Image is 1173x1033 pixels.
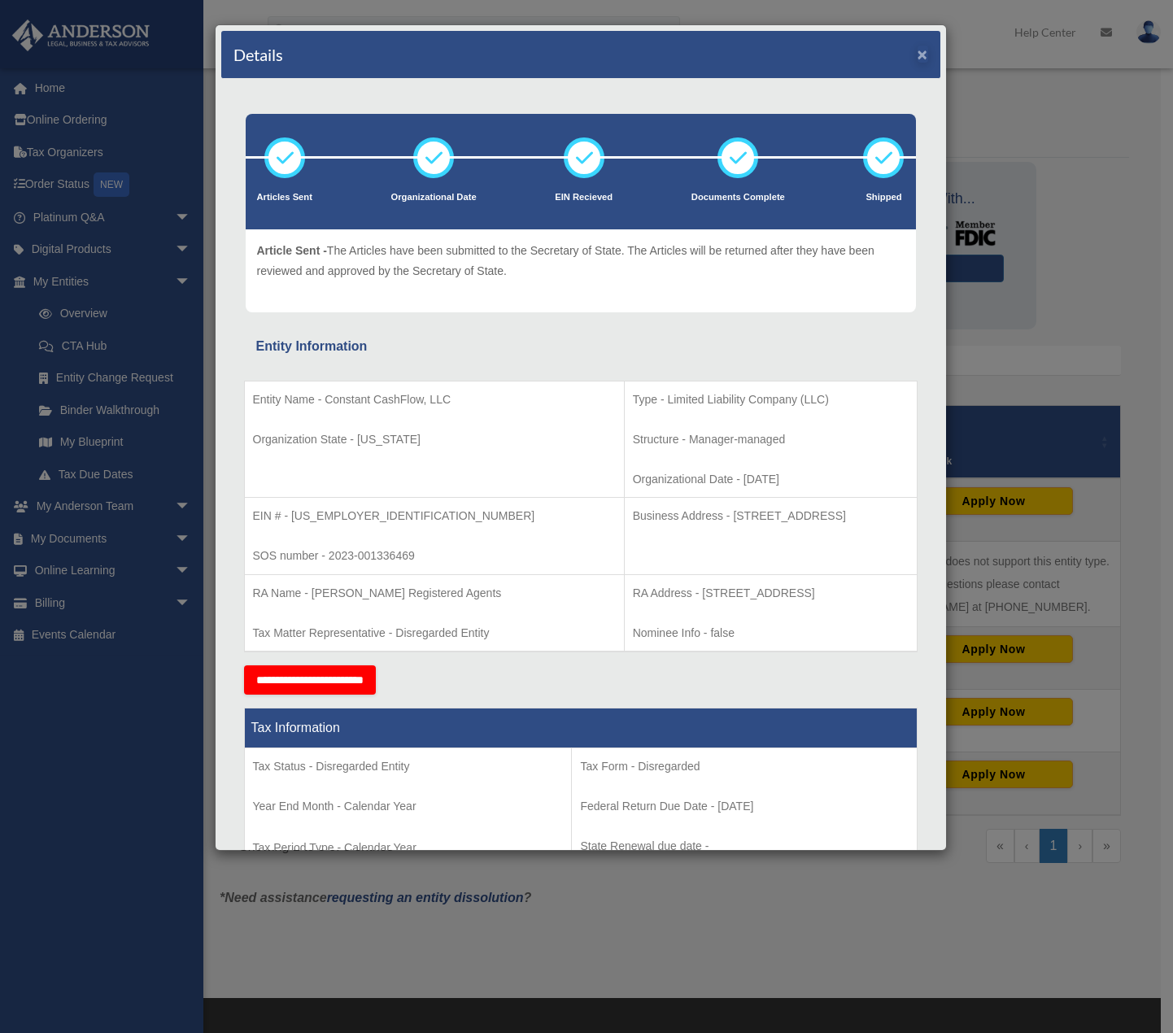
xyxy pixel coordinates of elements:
p: Year End Month - Calendar Year [253,796,564,817]
p: Organizational Date [391,190,477,206]
p: RA Name - [PERSON_NAME] Registered Agents [253,583,616,604]
p: Entity Name - Constant CashFlow, LLC [253,390,616,410]
h4: Details [233,43,283,66]
p: Tax Matter Representative - Disregarded Entity [253,623,616,643]
p: Shipped [863,190,904,206]
p: The Articles have been submitted to the Secretary of State. The Articles will be returned after t... [257,241,905,281]
p: Business Address - [STREET_ADDRESS] [633,506,909,526]
p: State Renewal due date - [580,836,908,856]
p: Nominee Info - false [633,623,909,643]
p: Articles Sent [257,190,312,206]
p: RA Address - [STREET_ADDRESS] [633,583,909,604]
button: × [918,46,928,63]
p: Tax Status - Disregarded Entity [253,756,564,777]
p: Documents Complete [691,190,785,206]
p: Tax Form - Disregarded [580,756,908,777]
p: Type - Limited Liability Company (LLC) [633,390,909,410]
div: Entity Information [256,335,905,358]
p: Organization State - [US_STATE] [253,429,616,450]
p: SOS number - 2023-001336469 [253,546,616,566]
span: Article Sent - [257,244,327,257]
p: EIN Recieved [555,190,613,206]
th: Tax Information [244,708,917,748]
p: EIN # - [US_EMPLOYER_IDENTIFICATION_NUMBER] [253,506,616,526]
p: Organizational Date - [DATE] [633,469,909,490]
td: Tax Period Type - Calendar Year [244,748,572,869]
p: Structure - Manager-managed [633,429,909,450]
p: Federal Return Due Date - [DATE] [580,796,908,817]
